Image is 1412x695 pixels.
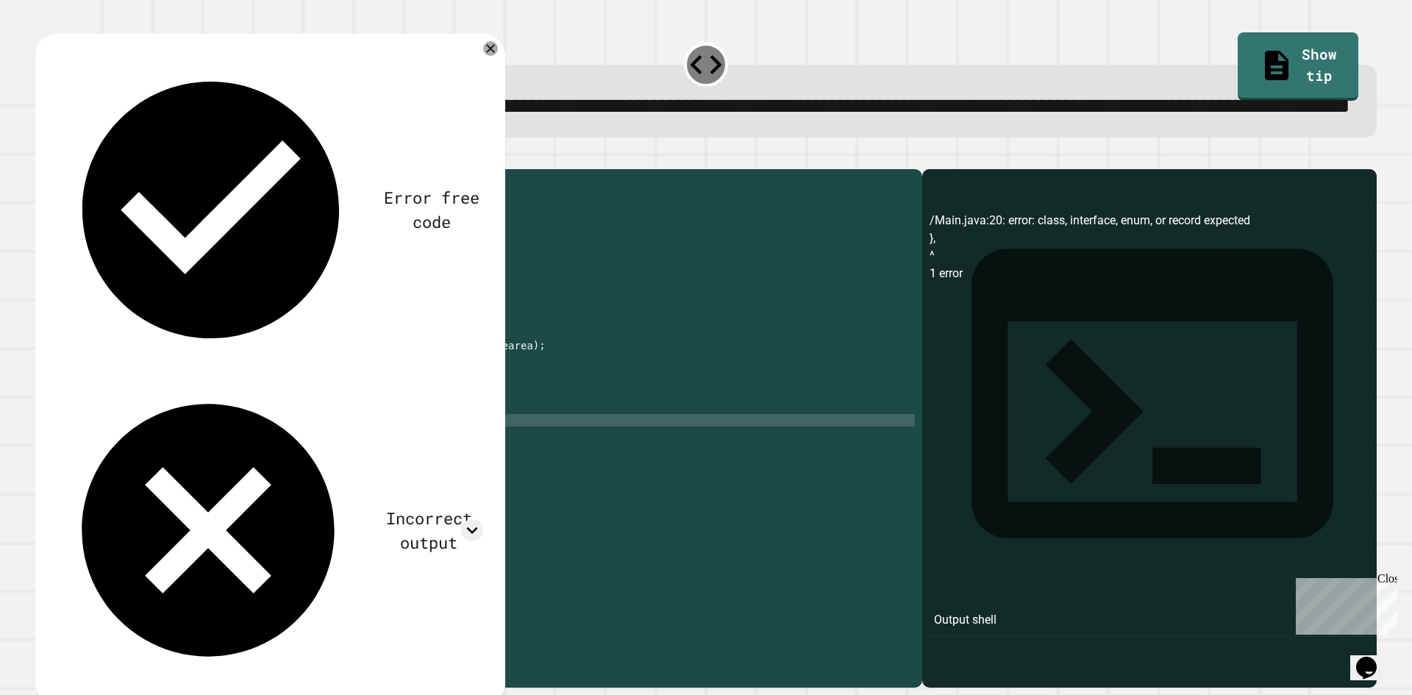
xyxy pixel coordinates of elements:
iframe: chat widget [1290,572,1397,635]
div: Chat with us now!Close [6,6,101,93]
div: /Main.java:20: error: class, interface, enum, or record expected }, ^ 1 error [930,212,1369,688]
div: Incorrect output [374,506,483,555]
a: Show tip [1238,32,1358,100]
div: Error free code [379,185,483,234]
iframe: chat widget [1350,636,1397,680]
